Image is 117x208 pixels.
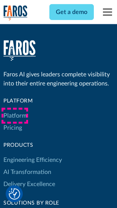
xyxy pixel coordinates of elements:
[3,40,36,61] img: Faros Logo White
[3,178,55,190] a: Delivery Excellence
[3,97,62,105] div: Platform
[98,3,114,21] div: menu
[3,70,114,88] div: Faros AI gives leaders complete visibility into their entire engineering operations.
[3,40,36,61] a: home
[3,199,65,207] div: Solutions by Role
[9,188,20,200] img: Revisit consent button
[3,166,51,178] a: AI Transformation
[9,188,20,200] button: Cookie Settings
[3,110,27,122] a: Platform
[3,5,28,21] a: home
[49,4,94,20] a: Get a demo
[3,154,62,166] a: Engineering Efficiency
[3,122,22,134] a: Pricing
[3,5,28,21] img: Logo of the analytics and reporting company Faros.
[3,141,62,149] div: products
